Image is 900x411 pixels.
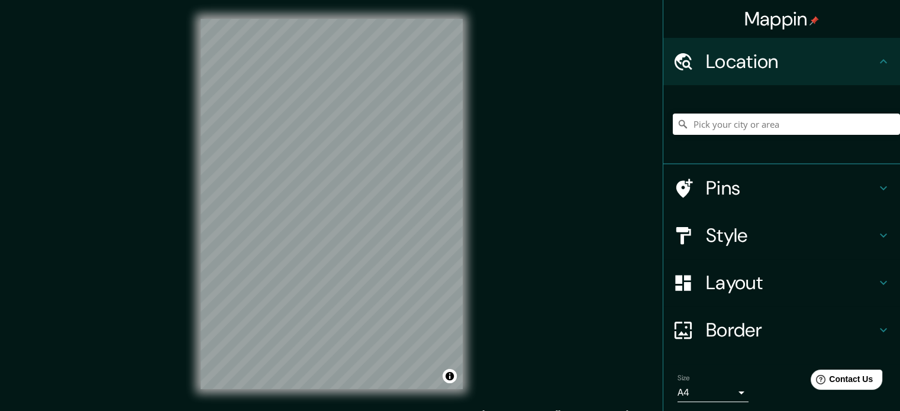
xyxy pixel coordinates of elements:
[663,38,900,85] div: Location
[706,50,876,73] h4: Location
[663,164,900,212] div: Pins
[678,383,749,402] div: A4
[706,176,876,200] h4: Pins
[443,369,457,383] button: Toggle attribution
[663,259,900,306] div: Layout
[809,16,819,25] img: pin-icon.png
[706,224,876,247] h4: Style
[795,365,887,398] iframe: Help widget launcher
[663,306,900,354] div: Border
[663,212,900,259] div: Style
[706,271,876,295] h4: Layout
[673,114,900,135] input: Pick your city or area
[744,7,820,31] h4: Mappin
[201,19,463,389] canvas: Map
[678,373,690,383] label: Size
[706,318,876,342] h4: Border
